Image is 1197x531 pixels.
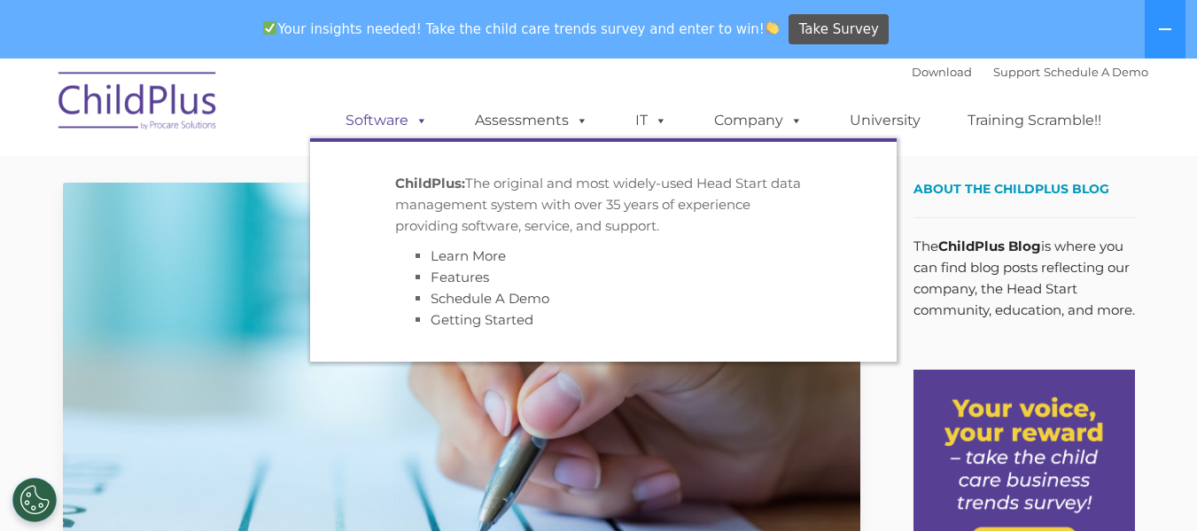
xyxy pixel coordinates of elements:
[913,181,1109,197] span: About the ChildPlus Blog
[789,14,889,45] a: Take Survey
[912,65,1148,79] font: |
[431,247,506,264] a: Learn More
[328,103,446,138] a: Software
[696,103,820,138] a: Company
[618,103,685,138] a: IT
[1044,65,1148,79] a: Schedule A Demo
[263,21,276,35] img: ✅
[12,478,57,522] button: Cookies Settings
[431,290,549,307] a: Schedule A Demo
[395,173,812,237] p: The original and most widely-used Head Start data management system with over 35 years of experie...
[457,103,606,138] a: Assessments
[431,269,489,285] a: Features
[913,236,1135,321] p: The is where you can find blog posts reflecting our company, the Head Start community, education,...
[395,175,465,191] strong: ChildPlus:
[50,59,227,148] img: ChildPlus by Procare Solutions
[912,65,972,79] a: Download
[832,103,938,138] a: University
[993,65,1040,79] a: Support
[431,311,533,328] a: Getting Started
[256,12,787,46] span: Your insights needed! Take the child care trends survey and enter to win!
[766,21,779,35] img: 👏
[799,14,879,45] span: Take Survey
[950,103,1119,138] a: Training Scramble!!
[938,238,1041,254] strong: ChildPlus Blog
